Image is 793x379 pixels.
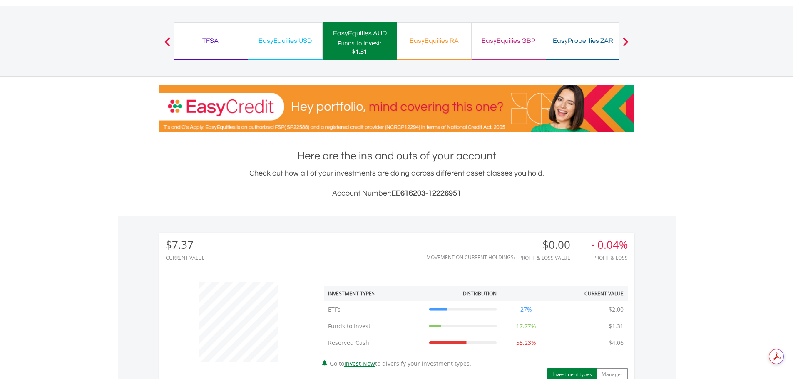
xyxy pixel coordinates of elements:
td: Funds to Invest [324,318,425,334]
div: EasyEquities GBP [477,35,541,47]
td: $1.31 [604,318,628,334]
th: Current Value [552,286,628,301]
div: Profit & Loss [591,255,628,260]
div: Check out how all of your investments are doing across different asset classes you hold. [159,168,634,199]
span: EE616203-12226951 [391,189,461,197]
div: EasyProperties ZAR [551,35,615,47]
div: TFSA [179,35,243,47]
th: Investment Types [324,286,425,301]
td: $2.00 [604,301,628,318]
button: Previous [159,41,176,50]
button: Next [617,41,634,50]
h3: Account Number: [159,188,634,199]
div: EasyEquities AUD [328,27,392,39]
span: $1.31 [352,47,367,55]
div: CURRENT VALUE [166,255,205,260]
div: Profit & Loss Value [519,255,581,260]
td: ETFs [324,301,425,318]
td: 55.23% [501,334,552,351]
td: Reserved Cash [324,334,425,351]
a: Invest Now [344,359,375,367]
td: 27% [501,301,552,318]
div: Distribution [463,290,497,297]
img: EasyCredit Promotion Banner [159,85,634,132]
div: Funds to invest: [338,39,382,47]
div: $7.37 [166,239,205,251]
div: EasyEquities RA [402,35,466,47]
h1: Here are the ins and outs of your account [159,149,634,163]
td: 17.77% [501,318,552,334]
div: EasyEquities USD [253,35,317,47]
td: $4.06 [604,334,628,351]
div: Movement on Current Holdings: [426,255,515,260]
div: - 0.04% [591,239,628,251]
div: $0.00 [519,239,581,251]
